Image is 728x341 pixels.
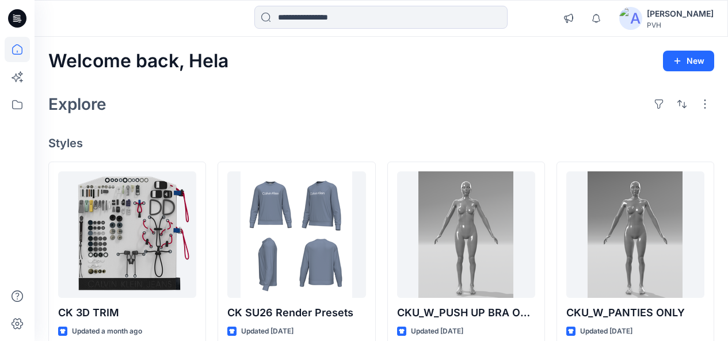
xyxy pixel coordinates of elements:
[397,305,535,321] p: CKU_W_PUSH UP BRA ONLY
[48,136,714,150] h4: Styles
[580,325,632,338] p: Updated [DATE]
[411,325,463,338] p: Updated [DATE]
[227,305,365,321] p: CK SU26 Render Presets
[241,325,294,338] p: Updated [DATE]
[397,171,535,298] a: CKU_W_PUSH UP BRA ONLY
[647,21,714,29] div: PVH
[663,51,714,71] button: New
[566,171,704,298] a: CKU_W_PANTIES ONLY
[48,51,228,72] h2: Welcome back, Hela
[58,305,196,321] p: CK 3D TRIM
[58,171,196,298] a: CK 3D TRIM
[48,95,106,113] h2: Explore
[227,171,365,298] a: CK SU26 Render Presets
[72,325,142,338] p: Updated a month ago
[619,7,642,30] img: avatar
[647,7,714,21] div: [PERSON_NAME]
[566,305,704,321] p: CKU_W_PANTIES ONLY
